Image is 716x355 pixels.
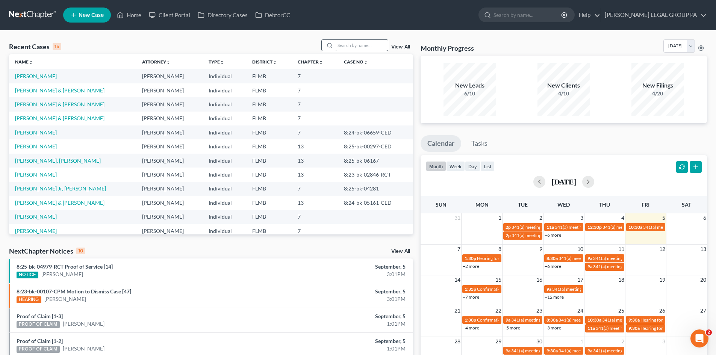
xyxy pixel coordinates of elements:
td: 13 [292,168,338,181]
span: 13 [699,245,707,254]
span: 341(a) meeting for [PERSON_NAME] [593,348,666,353]
span: 8:30a [546,317,558,323]
div: 3:01PM [281,270,406,278]
td: 7 [292,224,338,238]
span: 341(a) meeting for [PERSON_NAME] & [PERSON_NAME] [512,224,624,230]
td: Individual [203,210,246,224]
td: FLMB [246,83,292,97]
button: list [480,161,495,171]
div: NOTICE [17,272,38,278]
div: September, 5 [281,313,406,320]
div: HEARING [17,296,41,303]
span: 8:30a [546,255,558,261]
span: 30 [536,337,543,346]
td: 8:25-bk-06167 [338,154,413,168]
a: Districtunfold_more [252,59,277,65]
td: [PERSON_NAME] [136,182,202,196]
i: unfold_more [363,60,368,65]
td: FLMB [246,182,292,196]
td: Individual [203,168,246,181]
a: [PERSON_NAME] & [PERSON_NAME] [15,101,104,107]
i: unfold_more [166,60,171,65]
span: 14 [454,275,461,284]
i: unfold_more [220,60,224,65]
td: 7 [292,125,338,139]
span: 9a [587,264,592,269]
span: 16 [536,275,543,284]
button: week [446,161,465,171]
div: 4/10 [537,90,590,97]
span: 27 [699,306,707,315]
a: View All [391,44,410,50]
span: Thu [599,201,610,208]
span: 341(a) meeting for [PERSON_NAME] & [PERSON_NAME] [555,224,667,230]
a: Proof of Claim [1-2] [17,338,63,344]
a: +5 more [504,325,520,331]
td: FLMB [246,196,292,210]
span: 22 [495,306,502,315]
span: 1:30p [465,317,476,323]
a: [PERSON_NAME] [44,295,86,303]
span: 28 [454,337,461,346]
span: 11 [618,245,625,254]
div: September, 5 [281,263,406,270]
td: Individual [203,112,246,125]
a: [PERSON_NAME] [15,213,57,220]
span: 1 [498,213,502,222]
span: 12:30p [587,224,602,230]
span: 5 [662,213,666,222]
td: 8:25-bk-04281 [338,182,413,196]
span: 341(a) meeting for [PERSON_NAME] [643,224,716,230]
span: 9:30a [628,325,640,331]
a: 8:23-bk-00107-CPM Motion to Dismiss Case [47] [17,288,131,295]
span: Mon [475,201,489,208]
div: 10 [76,248,85,254]
span: 2p [506,233,511,238]
span: 9 [539,245,543,254]
a: Nameunfold_more [15,59,33,65]
a: Tasks [465,135,494,152]
a: [PERSON_NAME] [15,143,57,150]
span: 8 [498,245,502,254]
td: 7 [292,69,338,83]
td: FLMB [246,125,292,139]
td: Individual [203,69,246,83]
td: [PERSON_NAME] [136,154,202,168]
span: 2 [539,213,543,222]
span: 341(a) meeting for [PERSON_NAME] & [PERSON_NAME] [512,233,624,238]
td: Individual [203,154,246,168]
span: 23 [536,306,543,315]
span: Confirmation hearing for [PERSON_NAME] & [PERSON_NAME] [477,317,602,323]
a: [PERSON_NAME] [15,228,57,234]
div: 6/10 [444,90,496,97]
a: View All [391,249,410,254]
div: PROOF OF CLAIM [17,346,60,353]
button: day [465,161,480,171]
h2: [DATE] [551,178,576,186]
span: 2 [621,337,625,346]
td: 7 [292,210,338,224]
i: unfold_more [272,60,277,65]
span: 3 [580,213,584,222]
span: 4 [621,213,625,222]
a: [PERSON_NAME], [PERSON_NAME] [15,157,101,164]
td: 8:25-bk-00297-CED [338,139,413,153]
span: 341(a) meeting for [PERSON_NAME] [593,255,666,261]
td: 7 [292,97,338,111]
iframe: Intercom live chat [690,329,708,347]
td: [PERSON_NAME] [136,69,202,83]
span: 10:30a [628,224,642,230]
td: 13 [292,154,338,168]
td: 7 [292,83,338,97]
a: +2 more [463,263,479,269]
div: New Clients [537,81,590,90]
span: 20 [699,275,707,284]
td: Individual [203,224,246,238]
td: FLMB [246,112,292,125]
td: 8:24-bk-06659-CED [338,125,413,139]
span: 1:30p [465,255,476,261]
div: New Leads [444,81,496,90]
span: 11a [587,325,595,331]
div: New Filings [631,81,684,90]
div: Recent Cases [9,42,61,51]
